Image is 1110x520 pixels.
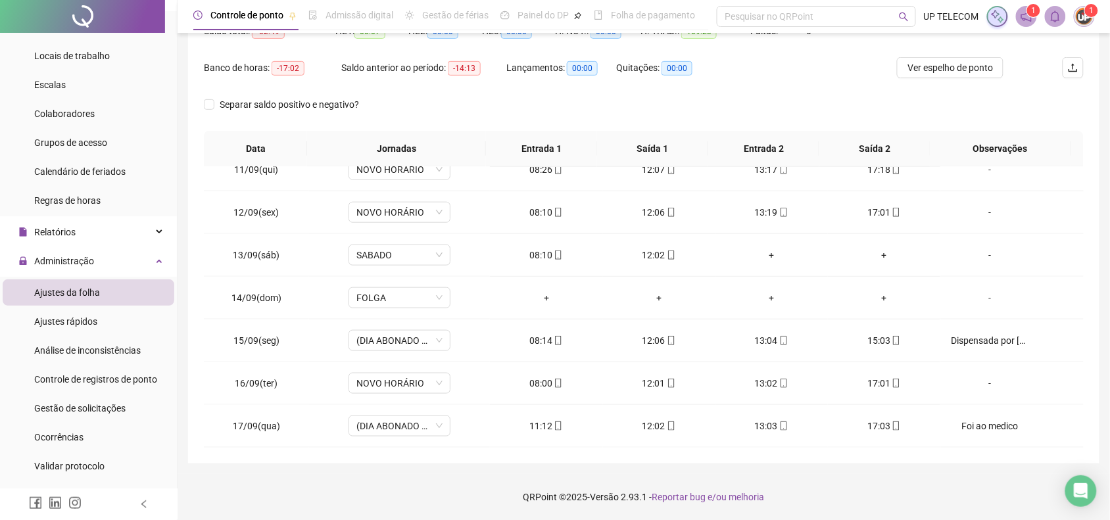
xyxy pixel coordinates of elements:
[500,419,592,433] div: 11:12
[890,336,901,345] span: mobile
[990,9,1005,24] img: sparkle-icon.fc2bf0ac1784a2077858766a79e2daf3.svg
[193,11,203,20] span: clock-circle
[614,162,705,177] div: 12:07
[307,131,486,167] th: Jornadas
[614,205,705,220] div: 12:06
[500,291,592,305] div: +
[405,11,414,20] span: sun
[49,496,62,509] span: linkedin
[235,378,277,389] span: 16/09(ter)
[726,419,817,433] div: 13:03
[890,379,901,388] span: mobile
[34,316,97,327] span: Ajustes rápidos
[34,108,95,119] span: Colaboradores
[552,336,563,345] span: mobile
[940,141,1061,156] span: Observações
[34,195,101,206] span: Regras de horas
[210,10,283,20] span: Controle de ponto
[614,419,705,433] div: 12:02
[708,131,819,167] th: Entrada 2
[930,131,1071,167] th: Observações
[341,60,506,76] div: Saldo anterior ao período:
[662,61,692,76] span: 00:00
[574,12,582,20] span: pushpin
[500,162,592,177] div: 08:26
[838,162,930,177] div: 17:18
[1074,7,1094,26] img: 3892
[18,256,28,266] span: lock
[231,293,281,303] span: 14/09(dom)
[838,419,930,433] div: 17:03
[1089,6,1094,15] span: 1
[34,374,157,385] span: Controle de registros de ponto
[567,61,598,76] span: 00:00
[34,256,94,266] span: Administração
[233,421,280,431] span: 17/09(qua)
[726,162,817,177] div: 13:17
[591,492,619,502] span: Versão
[778,379,788,388] span: mobile
[726,376,817,390] div: 13:02
[518,10,569,20] span: Painel do DP
[1021,11,1032,22] span: notification
[1031,6,1036,15] span: 1
[665,250,676,260] span: mobile
[356,331,443,350] span: (DIA ABONADO PARCIALMENTE)
[34,403,126,414] span: Gestão de solicitações
[890,165,901,174] span: mobile
[68,496,82,509] span: instagram
[951,162,1028,177] div: -
[665,165,676,174] span: mobile
[616,60,726,76] div: Quitações:
[838,248,930,262] div: +
[29,496,42,509] span: facebook
[422,10,489,20] span: Gestão de férias
[233,207,279,218] span: 12/09(sex)
[838,205,930,220] div: 17:01
[34,432,84,442] span: Ocorrências
[500,376,592,390] div: 08:00
[665,379,676,388] span: mobile
[356,373,443,393] span: NOVO HORÁRIO
[552,250,563,260] span: mobile
[34,137,107,148] span: Grupos de acesso
[506,60,616,76] div: Lançamentos:
[951,291,1028,305] div: -
[486,131,597,167] th: Entrada 1
[34,345,141,356] span: Análise de inconsistências
[500,333,592,348] div: 08:14
[726,291,817,305] div: +
[552,379,563,388] span: mobile
[34,80,66,90] span: Escalas
[500,11,510,20] span: dashboard
[356,245,443,265] span: SABADO
[552,421,563,431] span: mobile
[778,421,788,431] span: mobile
[951,419,1028,433] div: Foi ao medico
[308,11,318,20] span: file-done
[356,416,443,436] span: (DIA ABONADO PARCIALMENTE)
[1065,475,1097,507] div: Open Intercom Messenger
[34,287,100,298] span: Ajustes da folha
[726,333,817,348] div: 13:04
[500,205,592,220] div: 08:10
[448,61,481,76] span: -14:13
[234,164,278,175] span: 11/09(qui)
[597,131,708,167] th: Saída 1
[614,248,705,262] div: 12:02
[34,227,76,237] span: Relatórios
[838,333,930,348] div: 15:03
[139,500,149,509] span: left
[726,205,817,220] div: 13:19
[611,10,695,20] span: Folha de pagamento
[1027,4,1040,17] sup: 1
[778,336,788,345] span: mobile
[614,291,705,305] div: +
[204,131,307,167] th: Data
[899,12,909,22] span: search
[614,333,705,348] div: 12:06
[356,288,443,308] span: FOLGA
[951,205,1028,220] div: -
[500,248,592,262] div: 08:10
[614,376,705,390] div: 12:01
